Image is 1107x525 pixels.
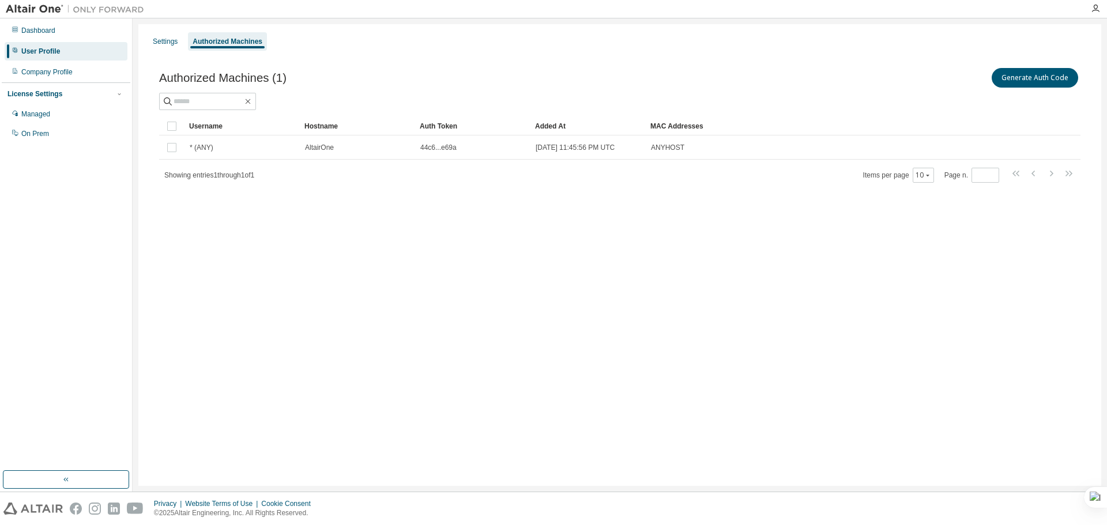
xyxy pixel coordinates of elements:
[193,37,262,46] div: Authorized Machines
[7,89,62,99] div: License Settings
[6,3,150,15] img: Altair One
[21,109,50,119] div: Managed
[164,171,254,179] span: Showing entries 1 through 1 of 1
[153,37,178,46] div: Settings
[261,499,317,508] div: Cookie Consent
[992,68,1078,88] button: Generate Auth Code
[21,67,73,77] div: Company Profile
[863,168,934,183] span: Items per page
[21,47,60,56] div: User Profile
[127,503,144,515] img: youtube.svg
[108,503,120,515] img: linkedin.svg
[916,171,931,180] button: 10
[304,117,411,135] div: Hostname
[305,143,334,152] span: AltairOne
[420,143,457,152] span: 44c6...e69a
[536,143,615,152] span: [DATE] 11:45:56 PM UTC
[70,503,82,515] img: facebook.svg
[420,117,526,135] div: Auth Token
[159,71,287,85] span: Authorized Machines (1)
[3,503,63,515] img: altair_logo.svg
[154,508,318,518] p: © 2025 Altair Engineering, Inc. All Rights Reserved.
[535,117,641,135] div: Added At
[189,117,295,135] div: Username
[154,499,185,508] div: Privacy
[21,26,55,35] div: Dashboard
[944,168,999,183] span: Page n.
[21,129,49,138] div: On Prem
[651,143,684,152] span: ANYHOST
[89,503,101,515] img: instagram.svg
[185,499,261,508] div: Website Terms of Use
[650,117,959,135] div: MAC Addresses
[190,143,213,152] span: * (ANY)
